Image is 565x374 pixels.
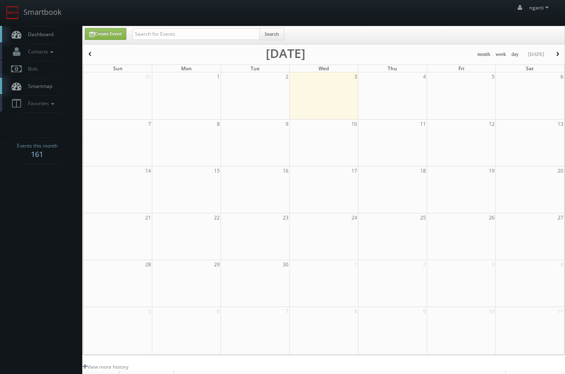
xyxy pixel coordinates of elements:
[213,213,221,222] span: 22
[319,65,329,72] span: Wed
[560,260,564,269] span: 4
[557,307,564,316] span: 11
[557,120,564,128] span: 13
[488,166,495,175] span: 19
[351,120,358,128] span: 10
[529,4,551,11] span: ngarti
[266,49,305,58] h2: [DATE]
[24,100,56,107] span: Favorites
[133,28,260,40] input: Search for Events
[282,260,289,269] span: 30
[216,307,221,316] span: 6
[282,213,289,222] span: 23
[493,49,509,60] button: week
[560,72,564,81] span: 6
[491,72,495,81] span: 5
[488,213,495,222] span: 26
[17,142,58,150] span: Events this month
[24,31,53,38] span: Dashboard
[85,28,126,40] a: Create Event
[147,120,152,128] span: 7
[285,120,289,128] span: 9
[83,363,128,370] a: View more history
[216,72,221,81] span: 1
[491,260,495,269] span: 3
[282,166,289,175] span: 16
[526,65,534,72] span: Sat
[216,120,221,128] span: 8
[422,307,427,316] span: 9
[24,65,38,72] span: Bids
[353,307,358,316] span: 8
[419,120,427,128] span: 11
[557,166,564,175] span: 20
[213,166,221,175] span: 15
[285,307,289,316] span: 7
[251,65,260,72] span: Tue
[488,120,495,128] span: 12
[147,307,152,316] span: 5
[351,166,358,175] span: 17
[388,65,397,72] span: Thu
[422,260,427,269] span: 2
[458,65,464,72] span: Fri
[474,49,493,60] button: month
[419,166,427,175] span: 18
[353,260,358,269] span: 1
[422,72,427,81] span: 4
[144,72,152,81] span: 31
[144,260,152,269] span: 28
[113,65,123,72] span: Sun
[285,72,289,81] span: 2
[24,48,56,55] span: Contacts
[353,72,358,81] span: 3
[181,65,192,72] span: Mon
[351,213,358,222] span: 24
[525,49,547,60] button: [DATE]
[557,213,564,222] span: 27
[509,49,522,60] button: day
[6,6,19,19] img: smartbook-logo.png
[213,260,221,269] span: 29
[488,307,495,316] span: 10
[144,213,152,222] span: 21
[419,213,427,222] span: 25
[24,83,52,90] span: Smartmap
[144,166,152,175] span: 14
[259,28,284,40] button: Search
[31,149,43,159] strong: 161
